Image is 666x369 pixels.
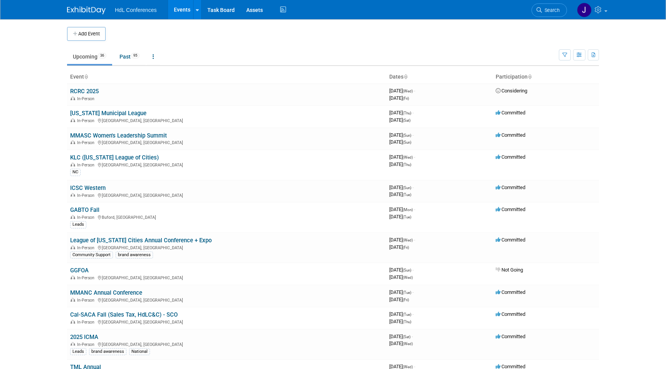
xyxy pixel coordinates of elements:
th: Dates [386,70,493,84]
a: Sort by Event Name [84,74,88,80]
span: (Sun) [403,186,411,190]
img: In-Person Event [71,275,75,279]
div: [GEOGRAPHIC_DATA], [GEOGRAPHIC_DATA] [70,274,383,280]
a: Cal-SACA Fall (Sales Tax, HdLC&C) - SCO [70,311,178,318]
span: In-Person [77,275,97,280]
span: Search [542,7,560,13]
span: [DATE] [389,184,414,190]
span: - [412,289,414,295]
span: (Fri) [403,96,409,101]
div: NC [70,169,81,176]
div: [GEOGRAPHIC_DATA], [GEOGRAPHIC_DATA] [70,161,383,168]
span: (Tue) [403,290,411,295]
span: Committed [496,206,525,212]
div: [GEOGRAPHIC_DATA], [GEOGRAPHIC_DATA] [70,139,383,145]
span: [DATE] [389,191,411,197]
span: In-Person [77,298,97,303]
img: Johnny Nguyen [577,3,592,17]
span: In-Person [77,140,97,145]
span: - [414,206,415,212]
img: In-Person Event [71,215,75,219]
button: Add Event [67,27,106,41]
span: (Sat) [403,118,410,122]
div: [GEOGRAPHIC_DATA], [GEOGRAPHIC_DATA] [70,319,383,325]
div: [GEOGRAPHIC_DATA], [GEOGRAPHIC_DATA] [70,192,383,198]
a: League of [US_STATE] Cities Annual Conference + Expo [70,237,212,244]
span: Committed [496,154,525,160]
span: - [414,237,415,243]
div: National [129,348,150,355]
a: GGFOA [70,267,89,274]
span: (Tue) [403,193,411,197]
a: [US_STATE] Municipal League [70,110,146,117]
div: Community Support [70,252,113,258]
span: Committed [496,110,525,116]
div: [GEOGRAPHIC_DATA], [GEOGRAPHIC_DATA] [70,297,383,303]
span: (Wed) [403,342,413,346]
img: In-Person Event [71,245,75,249]
div: Leads [70,348,86,355]
a: MMASC Women's Leadership Summit [70,132,167,139]
a: 2025 ICMA [70,334,98,340]
span: [DATE] [389,117,410,123]
span: In-Person [77,320,97,325]
span: [DATE] [389,95,409,101]
img: ExhibitDay [67,7,106,14]
a: GABTO Fall [70,206,99,213]
span: (Wed) [403,89,413,93]
span: [DATE] [389,297,409,302]
a: Past95 [114,49,145,64]
span: 36 [98,53,106,59]
img: In-Person Event [71,118,75,122]
span: (Tue) [403,215,411,219]
span: - [412,311,414,317]
span: [DATE] [389,340,413,346]
span: Considering [496,88,527,94]
span: (Wed) [403,238,413,242]
span: - [414,154,415,160]
span: [DATE] [389,139,411,145]
span: [DATE] [389,88,415,94]
span: (Sat) [403,335,410,339]
span: (Thu) [403,163,411,167]
a: RCRC 2025 [70,88,99,95]
span: - [412,267,414,273]
a: MMANC Annual Conference [70,289,142,296]
a: Upcoming36 [67,49,112,64]
span: (Thu) [403,111,411,115]
span: [DATE] [389,274,413,280]
a: ICSC Western [70,184,106,191]
span: [DATE] [389,154,415,160]
th: Participation [493,70,599,84]
span: (Fri) [403,298,409,302]
span: [DATE] [389,214,411,220]
a: Sort by Participation Type [528,74,531,80]
img: In-Person Event [71,320,75,324]
span: [DATE] [389,206,415,212]
div: [GEOGRAPHIC_DATA], [GEOGRAPHIC_DATA] [70,341,383,347]
span: (Wed) [403,155,413,159]
div: [GEOGRAPHIC_DATA], [GEOGRAPHIC_DATA] [70,244,383,250]
img: In-Person Event [71,140,75,144]
div: brand awareness [89,348,126,355]
span: HdL Conferences [115,7,156,13]
span: - [414,88,415,94]
span: In-Person [77,163,97,168]
span: (Tue) [403,312,411,317]
span: In-Person [77,245,97,250]
span: (Wed) [403,275,413,280]
span: In-Person [77,193,97,198]
span: - [412,110,414,116]
span: (Fri) [403,245,409,250]
span: (Sun) [403,140,411,144]
span: Committed [496,132,525,138]
img: In-Person Event [71,193,75,197]
span: In-Person [77,342,97,347]
div: Leads [70,221,86,228]
a: Search [531,3,567,17]
span: (Wed) [403,365,413,369]
span: In-Person [77,215,97,220]
span: [DATE] [389,237,415,243]
div: [GEOGRAPHIC_DATA], [GEOGRAPHIC_DATA] [70,117,383,123]
span: In-Person [77,118,97,123]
